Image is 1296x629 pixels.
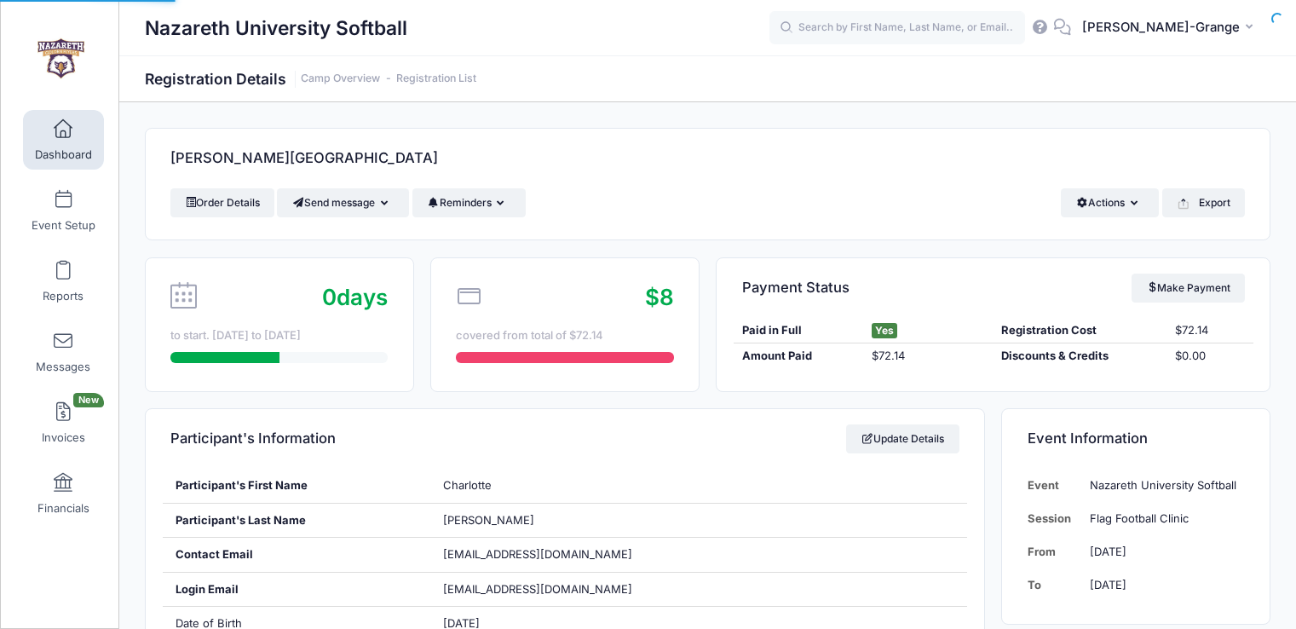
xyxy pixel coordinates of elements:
[1028,535,1082,568] td: From
[443,478,492,492] span: Charlotte
[23,464,104,523] a: Financials
[1082,535,1245,568] td: [DATE]
[1166,322,1253,339] div: $72.14
[170,327,388,344] div: to start. [DATE] to [DATE]
[145,9,407,48] h1: Nazareth University Softball
[1162,188,1245,217] button: Export
[36,360,90,374] span: Messages
[35,147,92,162] span: Dashboard
[742,263,850,312] h4: Payment Status
[29,26,93,90] img: Nazareth University Softball
[1061,188,1159,217] button: Actions
[163,573,431,607] div: Login Email
[443,581,656,598] span: [EMAIL_ADDRESS][DOMAIN_NAME]
[37,501,89,516] span: Financials
[170,188,274,217] a: Order Details
[456,327,673,344] div: covered from total of $72.14
[443,513,534,527] span: [PERSON_NAME]
[1082,502,1245,535] td: Flag Football Clinic
[73,393,104,407] span: New
[734,322,863,339] div: Paid in Full
[163,504,431,538] div: Participant's Last Name
[1082,18,1240,37] span: [PERSON_NAME]-Grange
[1,18,120,99] a: Nazareth University Softball
[994,348,1166,365] div: Discounts & Credits
[1082,568,1245,602] td: [DATE]
[163,469,431,503] div: Participant's First Name
[42,430,85,445] span: Invoices
[734,348,863,365] div: Amount Paid
[23,181,104,240] a: Event Setup
[32,218,95,233] span: Event Setup
[170,135,438,183] h4: [PERSON_NAME][GEOGRAPHIC_DATA]
[1166,348,1253,365] div: $0.00
[769,11,1025,45] input: Search by First Name, Last Name, or Email...
[863,348,993,365] div: $72.14
[322,284,337,310] span: 0
[163,538,431,572] div: Contact Email
[322,280,388,314] div: days
[1132,274,1245,303] a: Make Payment
[1028,415,1148,464] h4: Event Information
[43,289,84,303] span: Reports
[443,547,632,561] span: [EMAIL_ADDRESS][DOMAIN_NAME]
[277,188,409,217] button: Send message
[1028,568,1082,602] td: To
[23,110,104,170] a: Dashboard
[301,72,380,85] a: Camp Overview
[645,284,674,310] span: $8
[1028,502,1082,535] td: Session
[1082,469,1245,502] td: Nazareth University Softball
[23,251,104,311] a: Reports
[846,424,959,453] a: Update Details
[1028,469,1082,502] td: Event
[23,393,104,453] a: InvoicesNew
[396,72,476,85] a: Registration List
[872,323,897,338] span: Yes
[23,322,104,382] a: Messages
[1071,9,1270,48] button: [PERSON_NAME]-Grange
[412,188,526,217] button: Reminders
[170,415,336,464] h4: Participant's Information
[145,70,476,88] h1: Registration Details
[994,322,1166,339] div: Registration Cost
